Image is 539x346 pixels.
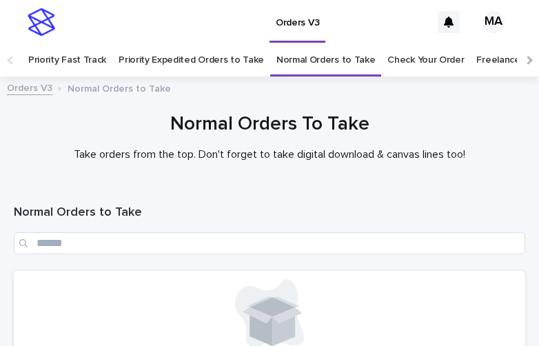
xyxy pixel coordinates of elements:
div: MA [482,11,505,33]
p: Normal Orders to Take [68,80,171,95]
img: stacker-logo-s-only.png [28,8,55,36]
h1: Normal Orders To Take [14,112,525,137]
a: Check Your Order [387,44,464,77]
a: Priority Fast Track [28,44,106,77]
input: Search [14,232,525,254]
a: Normal Orders to Take [276,44,376,77]
h1: Normal Orders to Take [14,205,525,221]
a: Priority Expedited Orders to Take [119,44,264,77]
a: Orders V3 [7,79,52,95]
p: Take orders from the top. Don't forget to take digital download & canvas lines too! [14,148,525,161]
